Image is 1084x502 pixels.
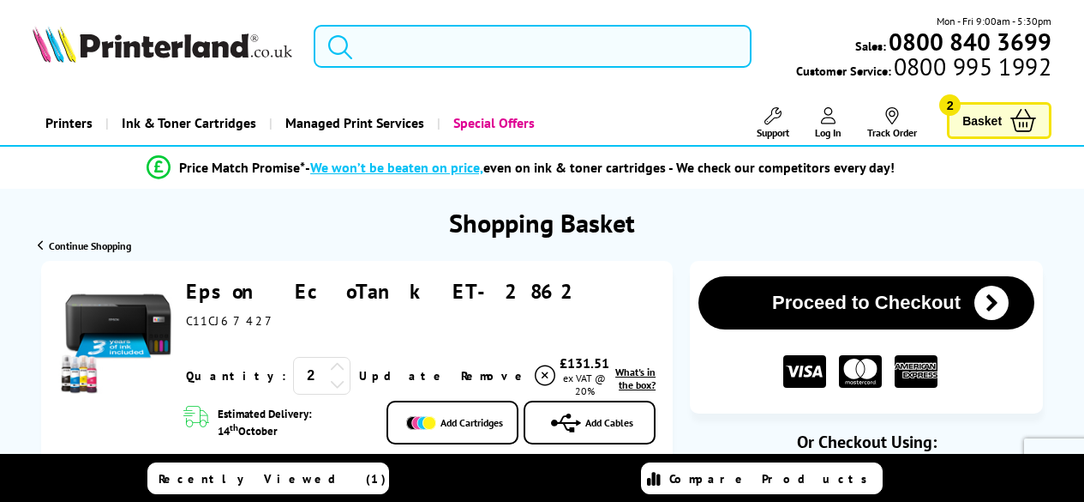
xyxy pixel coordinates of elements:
span: Mon - Fri 9:00am - 5:30pm [937,13,1051,29]
img: Epson EcoTank ET-2862 [58,278,177,397]
a: Ink & Toner Cartridges [105,101,269,145]
span: Recently Viewed (1) [159,471,386,487]
li: modal_Promise [9,153,1033,183]
a: Recently Viewed (1) [147,463,389,494]
img: MASTER CARD [839,355,882,389]
img: Printerland Logo [33,26,292,63]
span: Add Cartridges [440,416,503,429]
span: We won’t be beaten on price, [310,159,483,176]
a: Printerland Logo [33,26,292,66]
a: lnk_inthebox [611,366,656,391]
span: Estimated Delivery: 14 October [218,407,369,438]
span: Quantity: [186,368,286,384]
b: 0800 840 3699 [889,26,1051,57]
span: Ink & Toner Cartridges [122,101,256,145]
span: Support [757,126,789,139]
sup: th [230,421,238,433]
a: Support [757,107,789,139]
a: 0800 840 3699 [886,33,1051,50]
a: Printers [33,101,105,145]
a: Update [359,368,447,384]
a: Special Offers [437,101,548,145]
img: Add Cartridges [406,416,436,430]
span: Remove [461,368,529,384]
span: 2 [939,94,961,116]
span: Compare Products [669,471,877,487]
h1: Shopping Basket [449,206,635,239]
a: Delete item from your basket [461,363,558,389]
div: - even on ink & toner cartridges - We check our competitors every day! [305,159,895,176]
a: Epson EcoTank ET-2862 [186,278,586,305]
a: Track Order [867,107,917,139]
span: Basket [962,109,1002,132]
div: Or Checkout Using: [690,431,1043,453]
span: Add Cables [585,416,633,429]
a: Continue Shopping [38,239,131,252]
span: Price Match Promise* [179,159,305,176]
span: 0800 995 1992 [891,58,1051,75]
button: Proceed to Checkout [698,276,1034,330]
a: Compare Products [641,463,883,494]
span: Continue Shopping [49,239,131,252]
span: Customer Service: [796,58,1051,79]
a: Log In [815,107,841,139]
span: What's in the box? [615,366,656,391]
span: ex VAT @ 20% [563,372,606,397]
img: VISA [783,355,826,389]
span: C11CJ67427 [186,313,278,329]
span: Log In [815,126,841,139]
a: Managed Print Services [269,101,437,145]
a: Basket 2 [947,102,1051,139]
img: American Express [895,355,937,389]
div: £131.51 [558,354,611,372]
span: Sales: [855,38,886,54]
